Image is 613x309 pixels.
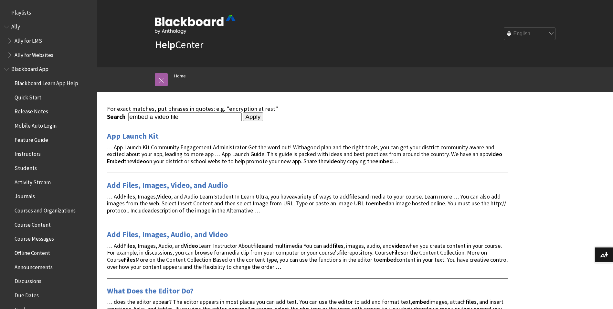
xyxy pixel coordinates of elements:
[333,242,343,249] strong: files
[4,21,93,61] nav: Book outline for Anthology Ally Help
[15,35,42,44] span: Ally for LMS
[11,64,48,73] span: Blackboard App
[15,290,39,299] span: Due Dates
[107,229,228,240] a: Add Files, Images, Audio, and Video
[107,157,124,165] strong: Embed
[379,256,396,263] strong: embed
[466,298,477,305] strong: files
[15,78,78,86] span: Blackboard Learn App Help
[15,276,41,284] span: Discussions
[174,72,186,80] a: Home
[123,242,135,249] strong: Files
[15,134,48,143] span: Feature Guide
[304,143,307,151] strong: a
[11,7,31,16] span: Playlists
[15,177,51,186] span: Activity Stream
[155,38,203,51] a: HelpCenter
[292,193,295,200] strong: a
[157,193,171,200] strong: Video
[107,131,159,141] a: App Launch Kit
[488,150,502,158] strong: video
[155,15,236,34] img: Blackboard by Anthology
[349,193,360,200] strong: files
[123,193,135,200] strong: Files
[15,50,53,58] span: Ally for Websites
[132,157,146,165] strong: video
[15,163,37,171] span: Students
[412,298,429,305] strong: embed
[15,120,57,129] span: Mobile Auto Login
[107,286,194,296] a: What Does the Editor Do?
[253,242,264,249] strong: files
[107,105,508,112] div: For exact matches, put phrases in quotes: e.g. "encryption at rest"
[15,247,50,256] span: Offline Content
[221,249,224,256] strong: a
[326,157,340,165] strong: video
[375,157,393,165] strong: embed
[4,7,93,18] nav: Book outline for Playlists
[243,112,263,121] input: Apply
[392,249,403,256] strong: Files
[15,106,48,115] span: Release Notes
[371,200,388,207] strong: embed
[15,149,41,157] span: Instructors
[155,38,175,51] strong: Help
[107,242,508,270] span: … Add , Images, Audio, and Learn Instructor About and multimedia You can add , images, audio, and...
[124,256,135,263] strong: Files
[107,193,506,214] span: … Add , Images, , and Audio Learn Student In Learn Ultra, you have variety of ways to add and med...
[11,21,20,30] span: Ally
[392,242,406,249] strong: video
[339,249,347,256] strong: file
[15,205,76,214] span: Courses and Organizations
[15,219,51,228] span: Course Content
[504,28,556,40] select: Site Language Selector
[107,113,127,120] label: Search
[15,191,35,200] span: Journals
[15,234,54,242] span: Course Messages
[107,180,228,190] a: Add Files, Images, Video, and Audio
[184,242,198,249] strong: Video
[148,207,151,214] strong: a
[107,143,502,165] span: … App Launch Kit Community Engagement Administrator Get the word out! With good plan and the righ...
[15,262,53,270] span: Announcements
[15,92,41,101] span: Quick Start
